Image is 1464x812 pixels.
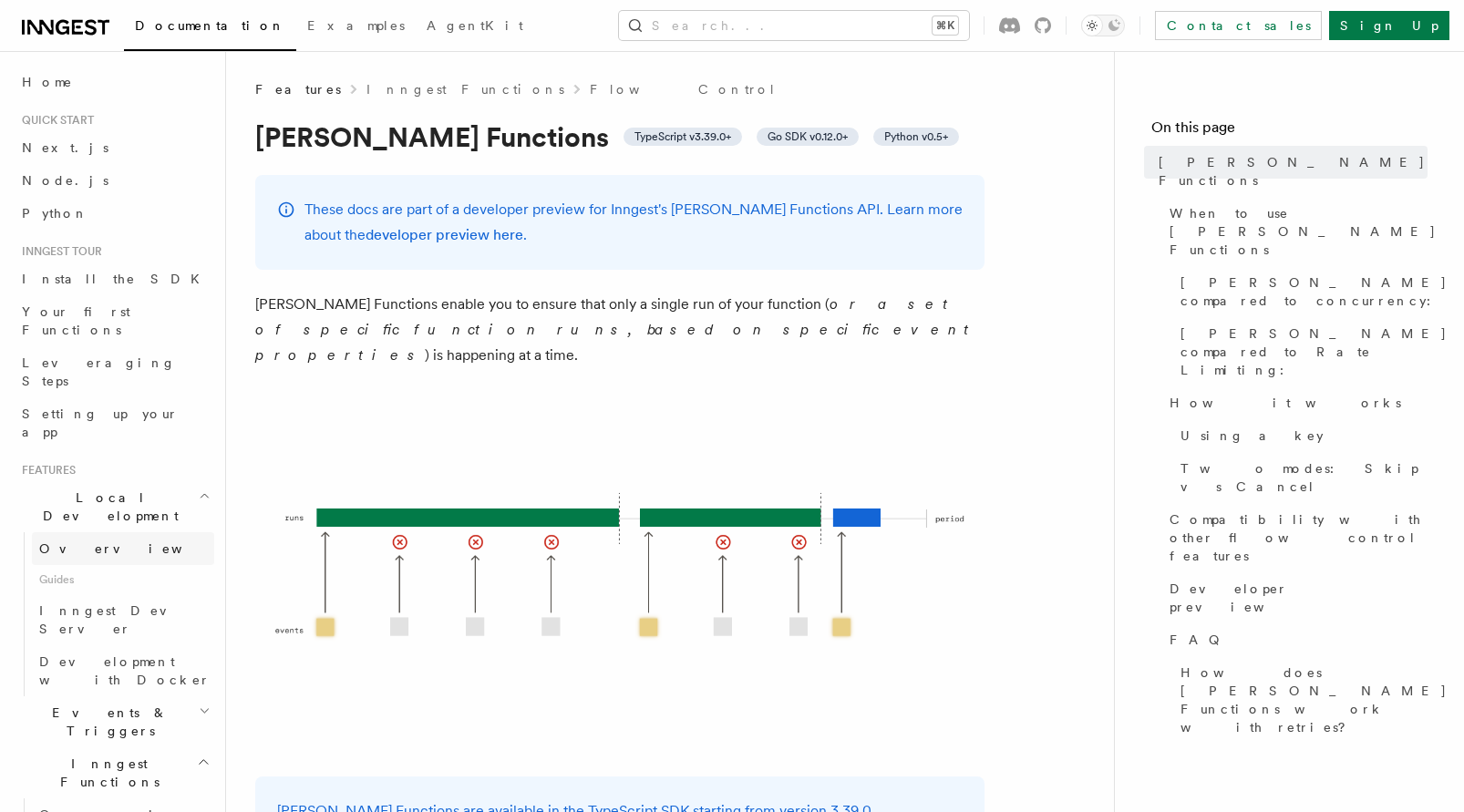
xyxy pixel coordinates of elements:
[1155,11,1322,40] a: Contact sales
[255,390,985,755] img: Singleton Functions only process one run at a time.
[1162,503,1428,572] a: Compatibility with other flow control features
[32,594,214,645] a: Inngest Dev Server
[307,18,405,33] span: Examples
[427,18,523,33] span: AgentKit
[1170,631,1229,649] span: FAQ
[32,565,214,594] span: Guides
[39,603,195,636] span: Inngest Dev Server
[933,16,958,35] kbd: ⌘K
[15,747,214,798] button: Inngest Functions
[22,140,108,155] span: Next.js
[366,226,523,243] a: developer preview here
[1170,580,1428,616] span: Developer preview
[296,5,416,49] a: Examples
[15,755,197,791] span: Inngest Functions
[304,197,963,248] p: These docs are part of a developer preview for Inngest's [PERSON_NAME] Functions API. Learn more ...
[1180,324,1448,379] span: [PERSON_NAME] compared to Rate Limiting:
[1173,656,1428,744] a: How does [PERSON_NAME] Functions work with retries?
[1180,273,1448,310] span: [PERSON_NAME] compared to concurrency:
[15,696,214,747] button: Events & Triggers
[15,481,214,532] button: Local Development
[1180,459,1428,496] span: Two modes: Skip vs Cancel
[15,295,214,346] a: Your first Functions
[39,541,227,556] span: Overview
[255,292,985,368] p: [PERSON_NAME] Functions enable you to ensure that only a single run of your function ( ) is happe...
[1329,11,1449,40] a: Sign Up
[1151,117,1428,146] h4: On this page
[22,206,88,221] span: Python
[15,244,102,259] span: Inngest tour
[634,129,731,144] span: TypeScript v3.39.0+
[1180,427,1324,445] span: Using a key
[1162,197,1428,266] a: When to use [PERSON_NAME] Functions
[1170,394,1401,412] span: How it works
[1180,663,1448,736] span: How does [PERSON_NAME] Functions work with retries?
[1173,266,1428,317] a: [PERSON_NAME] compared to concurrency:
[135,18,285,33] span: Documentation
[619,11,969,40] button: Search...⌘K
[366,80,564,98] a: Inngest Functions
[15,66,214,98] a: Home
[590,80,777,98] a: Flow Control
[15,463,76,478] span: Features
[768,129,848,144] span: Go SDK v0.12.0+
[15,704,199,740] span: Events & Triggers
[1162,572,1428,623] a: Developer preview
[32,532,214,565] a: Overview
[15,397,214,448] a: Setting up your app
[416,5,534,49] a: AgentKit
[1170,510,1428,565] span: Compatibility with other flow control features
[1159,153,1428,190] span: [PERSON_NAME] Functions
[22,73,73,91] span: Home
[255,295,977,364] em: or a set of specific function runs, based on specific event properties
[1151,146,1428,197] a: [PERSON_NAME] Functions
[32,645,214,696] a: Development with Docker
[884,129,948,144] span: Python v0.5+
[255,80,341,98] span: Features
[1162,623,1428,656] a: FAQ
[15,164,214,197] a: Node.js
[1081,15,1125,36] button: Toggle dark mode
[1173,419,1428,452] a: Using a key
[15,131,214,164] a: Next.js
[15,113,94,128] span: Quick start
[39,654,211,687] span: Development with Docker
[1173,452,1428,503] a: Two modes: Skip vs Cancel
[1173,317,1428,386] a: [PERSON_NAME] compared to Rate Limiting:
[124,5,296,51] a: Documentation
[1170,204,1437,259] span: When to use [PERSON_NAME] Functions
[22,406,179,439] span: Setting up your app
[15,346,214,397] a: Leveraging Steps
[15,488,199,525] span: Local Development
[1162,386,1428,419] a: How it works
[22,355,176,388] span: Leveraging Steps
[22,304,130,337] span: Your first Functions
[15,197,214,230] a: Python
[15,262,214,295] a: Install the SDK
[22,173,108,188] span: Node.js
[22,272,211,286] span: Install the SDK
[255,120,985,153] h1: [PERSON_NAME] Functions
[15,532,214,696] div: Local Development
